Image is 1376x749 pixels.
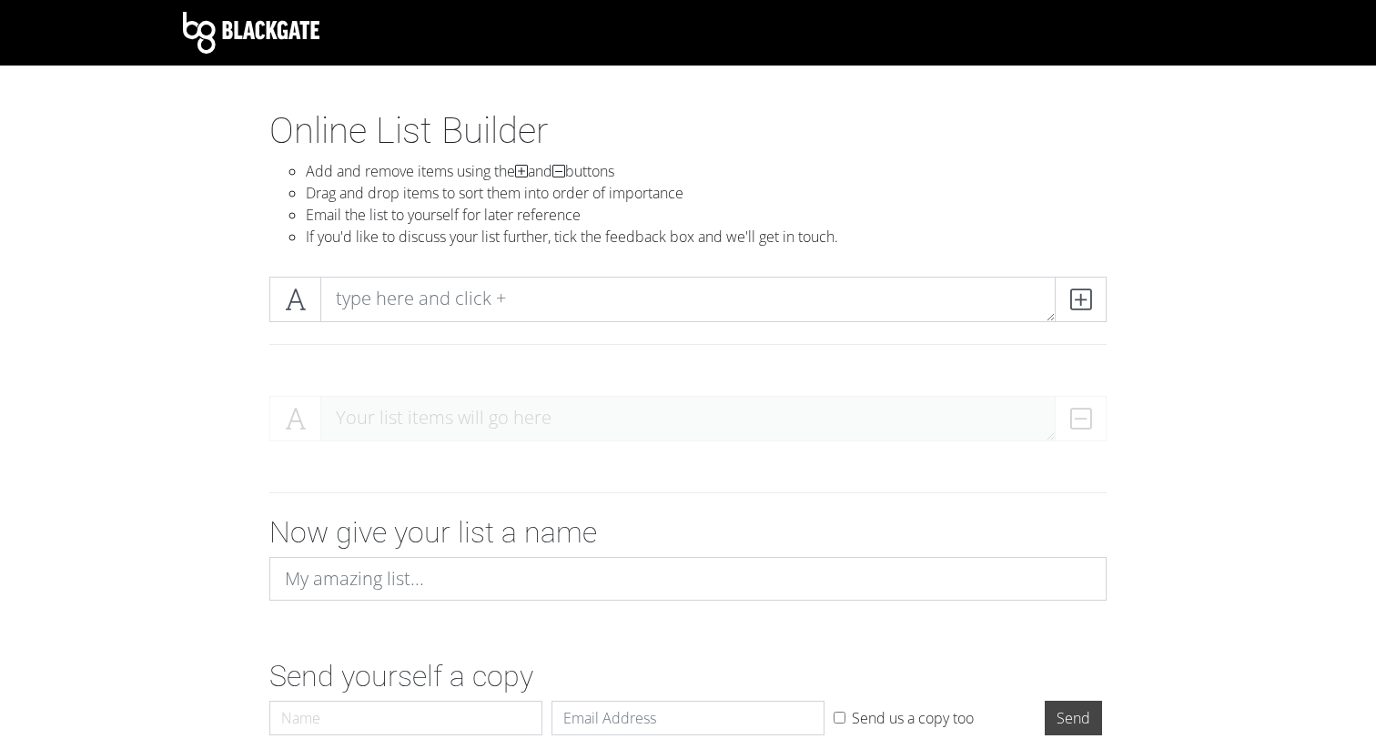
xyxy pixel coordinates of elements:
input: My amazing list... [269,557,1107,601]
label: Send us a copy too [852,707,974,729]
h1: Online List Builder [269,109,1107,153]
input: Send [1045,701,1102,735]
li: If you'd like to discuss your list further, tick the feedback box and we'll get in touch. [306,226,1107,248]
h2: Now give your list a name [269,515,1107,550]
h2: Send yourself a copy [269,659,1107,693]
input: Name [269,701,542,735]
input: Email Address [551,701,825,735]
li: Drag and drop items to sort them into order of importance [306,182,1107,204]
li: Email the list to yourself for later reference [306,204,1107,226]
img: Blackgate [183,12,319,54]
li: Add and remove items using the and buttons [306,160,1107,182]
